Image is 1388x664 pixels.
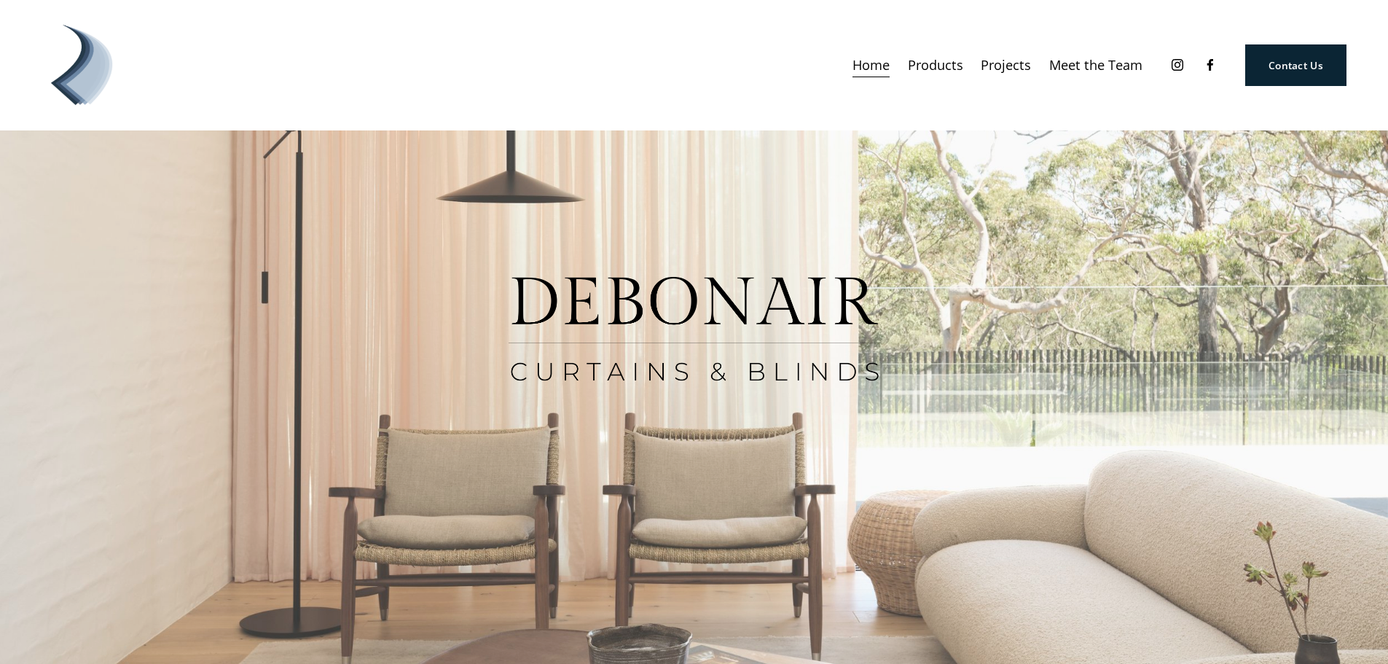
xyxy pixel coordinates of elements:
[1203,58,1218,72] a: Facebook
[908,52,963,79] a: folder dropdown
[908,53,963,77] span: Products
[1170,58,1185,72] a: Instagram
[852,52,890,79] a: Home
[1049,52,1142,79] a: Meet the Team
[981,52,1031,79] a: Projects
[42,25,122,105] img: Debonair | Curtains, Blinds, Shutters &amp; Awnings
[1245,44,1346,86] a: Contact Us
